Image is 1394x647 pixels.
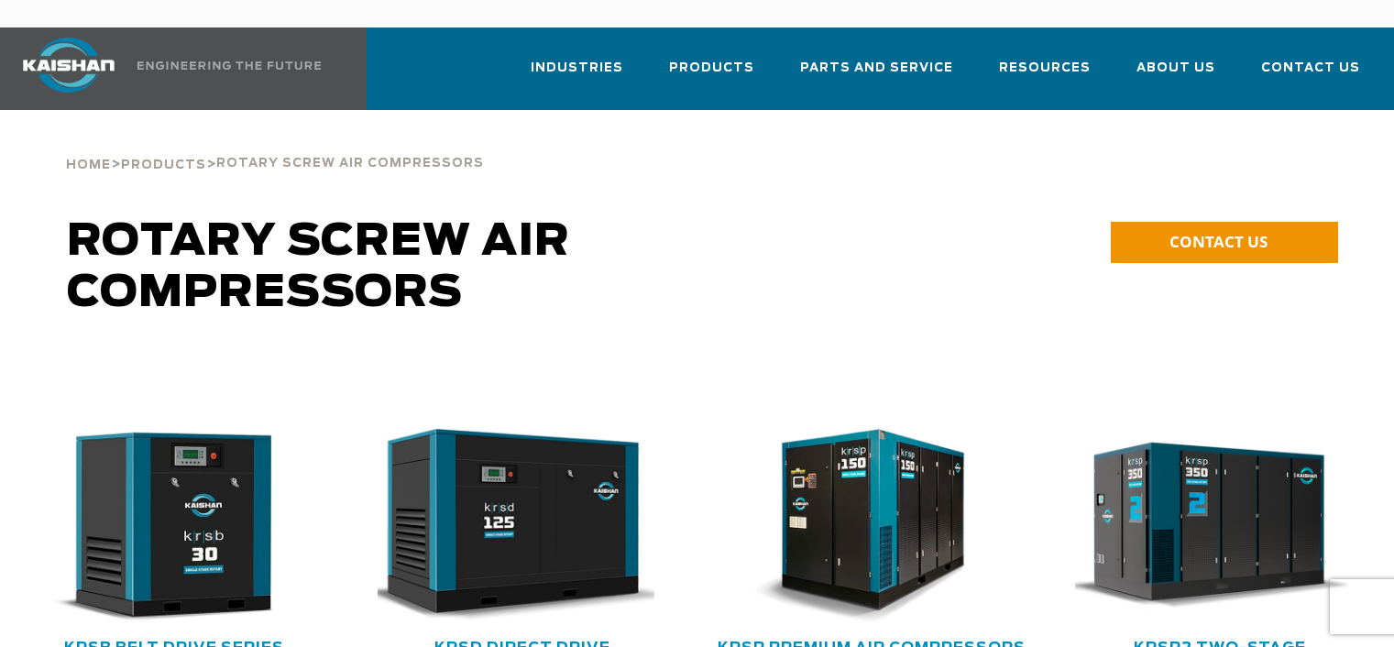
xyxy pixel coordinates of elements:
a: Parts and Service [800,44,953,106]
img: Engineering the future [137,61,321,70]
div: > > [66,110,484,180]
span: About Us [1136,58,1215,79]
a: About Us [1136,44,1215,106]
img: krsp350 [1061,429,1352,624]
div: krsp150 [727,429,1016,624]
span: Home [66,159,111,171]
span: Contact Us [1261,58,1360,79]
a: Industries [531,44,623,106]
div: krsd125 [378,429,667,624]
a: Resources [999,44,1091,106]
img: krsb30 [16,429,306,624]
span: Industries [531,58,623,79]
span: Resources [999,58,1091,79]
span: Rotary Screw Air Compressors [216,158,484,170]
span: Products [669,58,754,79]
a: Products [669,44,754,106]
span: Rotary Screw Air Compressors [67,220,570,315]
div: krsb30 [29,429,319,624]
a: Contact Us [1261,44,1360,106]
span: CONTACT US [1169,231,1268,252]
span: Parts and Service [800,58,953,79]
div: krsp350 [1075,429,1365,624]
a: Home [66,156,111,172]
img: krsd125 [364,429,654,624]
a: Products [121,156,206,172]
img: krsp150 [713,429,1004,624]
a: CONTACT US [1111,222,1338,263]
span: Products [121,159,206,171]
